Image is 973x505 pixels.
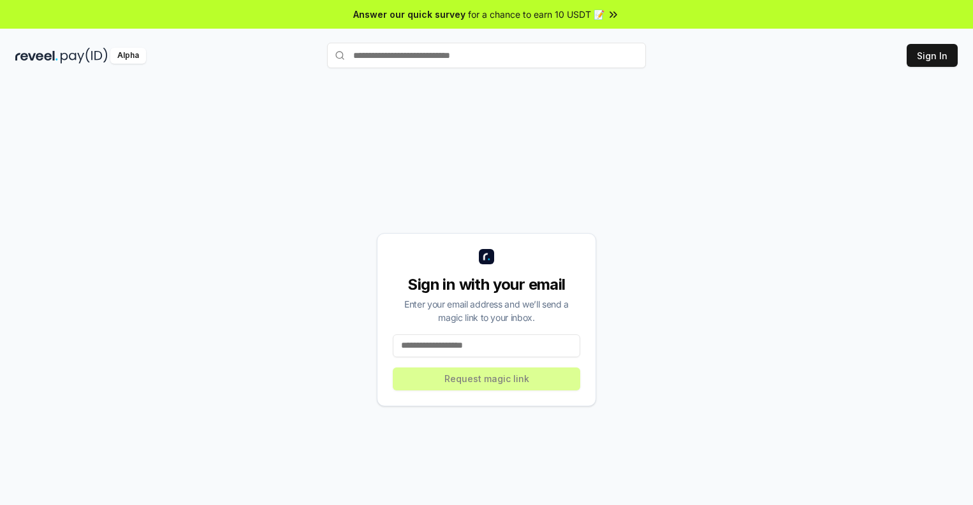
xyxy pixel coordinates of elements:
[907,44,958,67] button: Sign In
[468,8,604,21] span: for a chance to earn 10 USDT 📝
[479,249,494,264] img: logo_small
[61,48,108,64] img: pay_id
[393,297,580,324] div: Enter your email address and we’ll send a magic link to your inbox.
[353,8,465,21] span: Answer our quick survey
[15,48,58,64] img: reveel_dark
[110,48,146,64] div: Alpha
[393,274,580,295] div: Sign in with your email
